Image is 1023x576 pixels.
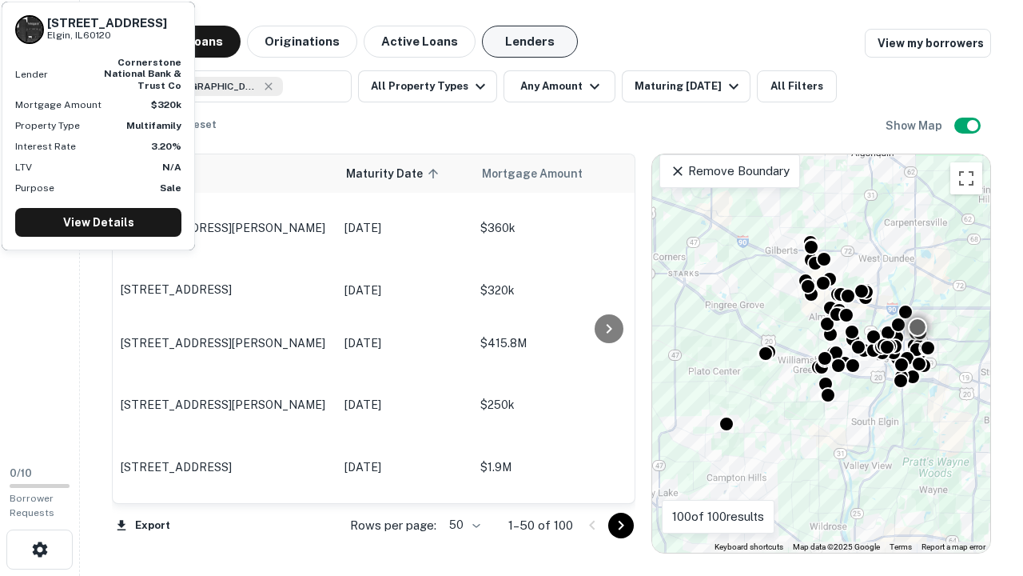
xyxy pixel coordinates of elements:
p: Lender [15,67,48,82]
p: Interest Rate [15,139,76,154]
strong: 3.20% [151,141,181,152]
p: Mortgage Amount [15,98,102,112]
span: Mortgage Amount [482,164,603,183]
th: Location [113,154,336,193]
p: Purpose [15,181,54,195]
p: [STREET_ADDRESS] [121,282,328,297]
p: LTV [15,160,32,174]
p: Rows per page: [350,516,436,535]
button: Export [112,514,174,538]
div: Maturing [DATE] [635,77,743,96]
button: All Property Types [358,70,497,102]
a: View my borrowers [865,29,991,58]
div: 0 0 [652,154,990,553]
strong: N/A [162,162,181,173]
p: Elgin, IL60120 [47,28,167,43]
button: Active Loans [364,26,476,58]
p: Remove Boundary [670,162,789,181]
p: [DATE] [344,458,464,476]
p: [DATE] [344,396,464,414]
h6: [STREET_ADDRESS] [47,16,167,30]
a: View Details [15,208,181,237]
span: 0 / 10 [10,467,32,479]
button: Toggle fullscreen view [950,162,982,194]
p: 100 of 100 results [672,507,764,526]
a: Open this area in Google Maps (opens a new window) [656,532,709,553]
strong: cornerstone national bank & trust co [104,57,181,91]
button: Any Amount [504,70,615,102]
img: Google [656,532,709,553]
p: 1–50 of 100 [508,516,573,535]
button: Originations [247,26,357,58]
p: $320k [480,282,640,299]
button: All Filters [757,70,837,102]
p: [DATE] [344,282,464,299]
p: [STREET_ADDRESS][PERSON_NAME] [121,221,328,235]
span: Maturity Date [346,164,444,183]
div: 50 [443,514,483,537]
th: Mortgage Amount [472,154,648,193]
button: Keyboard shortcuts [715,542,783,553]
p: $250k [480,396,640,414]
a: Report a map error [921,542,985,551]
button: Reset [176,109,227,141]
button: Maturing [DATE] [622,70,750,102]
p: $360k [480,219,640,237]
p: [STREET_ADDRESS][PERSON_NAME] [121,398,328,412]
strong: $320k [151,99,181,110]
p: [DATE] [344,334,464,352]
th: Maturity Date [336,154,472,193]
p: Property Type [15,118,80,133]
p: [STREET_ADDRESS][PERSON_NAME] [121,336,328,350]
p: [STREET_ADDRESS] [121,460,328,474]
span: Borrower Requests [10,493,54,518]
strong: Sale [160,182,181,194]
p: $415.8M [480,334,640,352]
button: Lenders [482,26,578,58]
p: [DATE] [344,219,464,237]
span: Elgin, [GEOGRAPHIC_DATA], [GEOGRAPHIC_DATA] [139,79,259,94]
button: Go to next page [608,513,634,538]
iframe: Chat Widget [943,448,1023,525]
span: Map data ©2025 Google [793,542,880,551]
a: Terms [890,542,912,551]
strong: Multifamily [126,120,181,131]
p: $1.9M [480,458,640,476]
h6: Show Map [886,117,945,134]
